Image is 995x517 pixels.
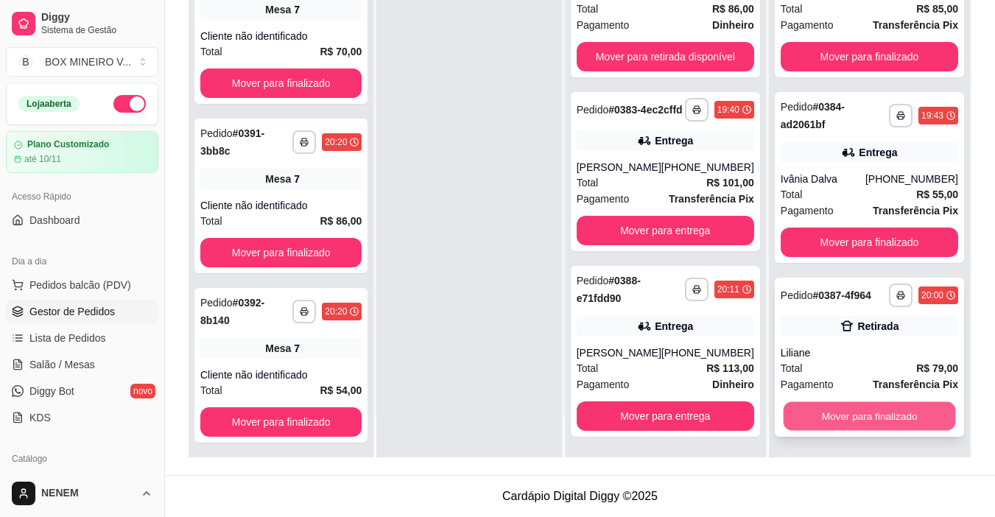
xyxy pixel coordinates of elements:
span: Total [577,1,599,17]
span: Dashboard [29,213,80,228]
strong: R$ 70,00 [320,46,362,57]
div: 20:20 [325,306,347,317]
button: Mover para finalizado [200,238,362,267]
a: Salão / Mesas [6,353,158,376]
button: Pedidos balcão (PDV) [6,273,158,297]
span: Salão / Mesas [29,357,95,372]
div: 20:11 [717,284,739,295]
div: [PHONE_NUMBER] [661,160,754,175]
strong: # 0392-8b140 [200,297,264,326]
span: Pagamento [577,376,630,393]
footer: Cardápio Digital Diggy © 2025 [165,475,995,517]
button: Mover para finalizado [200,407,362,437]
button: Alterar Status [113,95,146,113]
span: Total [781,1,803,17]
span: Pagamento [577,191,630,207]
span: Pedido [200,297,233,309]
span: Mesa [265,2,291,17]
span: NENEM [41,487,135,500]
span: Pedido [781,289,813,301]
a: DiggySistema de Gestão [6,6,158,41]
span: Pedidos balcão (PDV) [29,278,131,292]
div: Cliente não identificado [200,29,362,43]
div: [PHONE_NUMBER] [661,345,754,360]
strong: R$ 85,00 [916,3,958,15]
article: Plano Customizado [27,139,109,150]
div: 7 [294,2,300,17]
div: Cliente não identificado [200,367,362,382]
strong: R$ 113,00 [706,362,754,374]
span: Total [200,382,222,398]
strong: Transferência Pix [873,379,958,390]
div: Catálogo [6,447,158,471]
span: Pedido [200,127,233,139]
button: Select a team [6,47,158,77]
button: Mover para entrega [577,401,754,431]
span: Total [200,213,222,229]
strong: # 0388-e71fdd90 [577,275,641,304]
span: Total [577,175,599,191]
div: Ivânia Dalva [781,172,865,186]
div: BOX MINEIRO V ... [45,54,131,69]
span: Lista de Pedidos [29,331,106,345]
span: Pedido [781,101,813,113]
span: Mesa [265,341,291,356]
span: Pagamento [781,203,834,219]
a: Plano Customizadoaté 10/11 [6,131,158,173]
div: 7 [294,341,300,356]
span: KDS [29,410,51,425]
div: Entrega [859,145,897,160]
strong: R$ 101,00 [706,177,754,189]
button: Mover para entrega [577,216,754,245]
span: Total [781,360,803,376]
div: Entrega [655,319,693,334]
strong: # 0391-3bb8c [200,127,264,157]
strong: R$ 86,00 [712,3,754,15]
span: Total [577,360,599,376]
span: Pagamento [781,376,834,393]
button: Mover para retirada disponível [577,42,754,71]
strong: Dinheiro [712,19,754,31]
div: [PHONE_NUMBER] [865,172,958,186]
div: 20:00 [921,289,943,301]
span: Sistema de Gestão [41,24,152,36]
strong: Transferência Pix [873,19,958,31]
span: Diggy Bot [29,384,74,398]
strong: Dinheiro [712,379,754,390]
div: Liliane [781,345,958,360]
strong: R$ 86,00 [320,215,362,227]
div: 20:20 [325,136,347,148]
div: [PERSON_NAME] [577,160,661,175]
div: Entrega [655,133,693,148]
strong: R$ 55,00 [916,189,958,200]
strong: R$ 54,00 [320,384,362,396]
button: Mover para finalizado [200,68,362,98]
strong: R$ 79,00 [916,362,958,374]
a: Diggy Botnovo [6,379,158,403]
div: Dia a dia [6,250,158,273]
a: Dashboard [6,208,158,232]
span: Pagamento [577,17,630,33]
span: Mesa [265,172,291,186]
strong: # 0384-ad2061bf [781,101,845,130]
a: Gestor de Pedidos [6,300,158,323]
a: Lista de Pedidos [6,326,158,350]
div: Cliente não identificado [200,198,362,213]
button: NENEM [6,476,158,511]
button: Mover para finalizado [781,228,958,257]
span: Total [200,43,222,60]
strong: Transferência Pix [669,193,754,205]
div: 19:40 [717,104,739,116]
div: 7 [294,172,300,186]
button: Mover para finalizado [781,42,958,71]
div: Loja aberta [18,96,80,112]
div: [PERSON_NAME] [577,345,661,360]
div: Retirada [857,319,899,334]
strong: Transferência Pix [873,205,958,217]
strong: # 0387-4f964 [812,289,871,301]
span: Total [781,186,803,203]
article: até 10/11 [24,153,61,165]
div: 19:43 [921,110,943,122]
span: Diggy [41,11,152,24]
span: Gestor de Pedidos [29,304,115,319]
